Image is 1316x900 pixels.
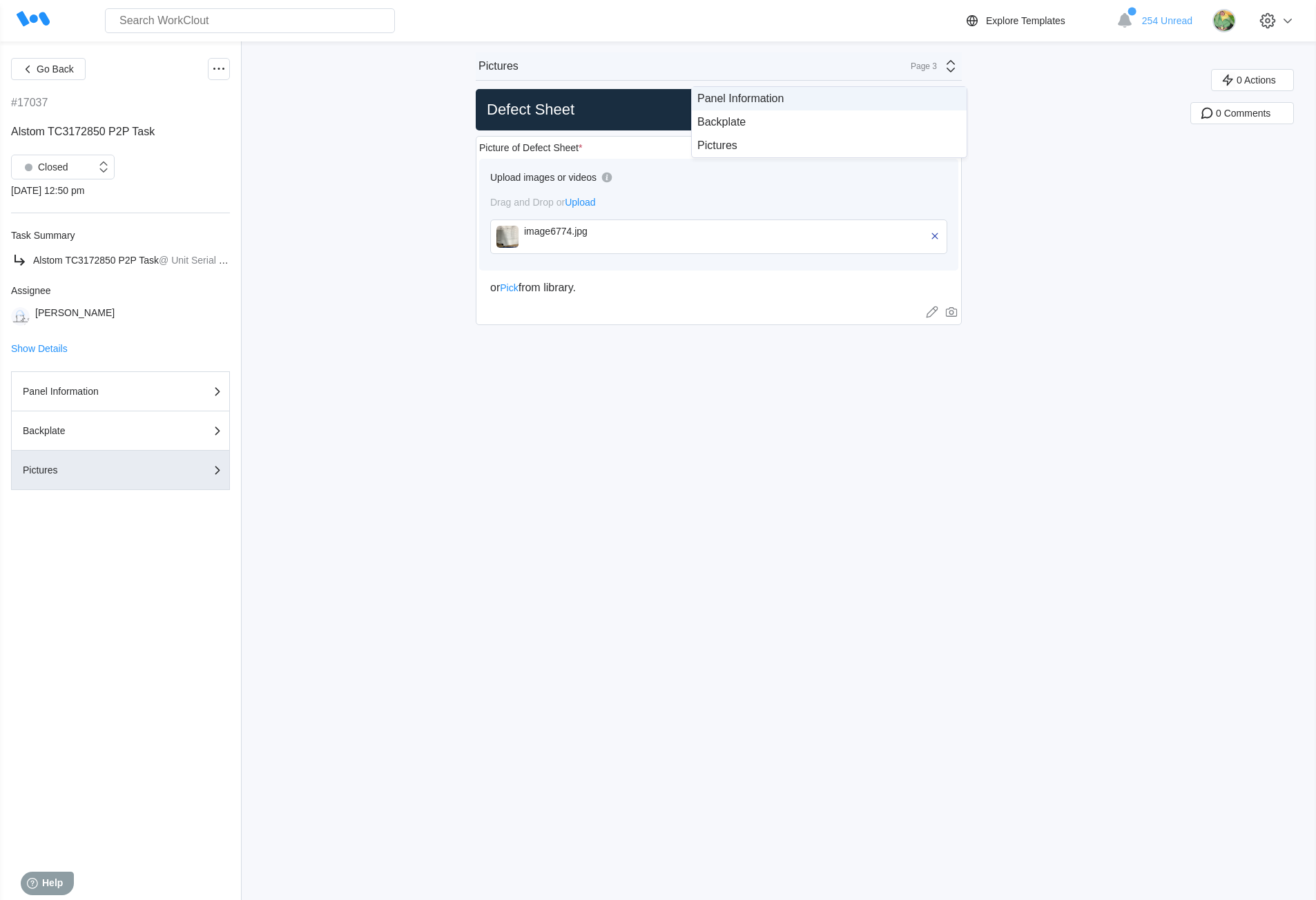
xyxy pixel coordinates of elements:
[11,285,230,296] div: Assignee
[11,97,48,109] div: #17037
[1216,108,1270,118] span: 0 Comments
[1237,75,1276,85] span: 0 Actions
[964,12,1110,29] a: Explore Templates
[496,226,519,248] img: image6774.jpg
[11,58,86,80] button: Go Back
[490,282,947,294] div: or from library.
[11,451,230,490] button: Pictures
[105,8,395,33] input: Search WorkClout
[1142,15,1192,26] span: 254 Unread
[500,282,518,293] span: Pick
[11,185,230,196] div: [DATE] 12:50 pm
[490,172,597,183] div: Upload images or videos
[1211,69,1294,91] button: 0 Actions
[23,465,161,475] div: Pictures
[1212,9,1236,32] img: images.jpg
[524,226,683,237] div: image6774.jpg
[986,15,1065,26] div: Explore Templates
[490,197,596,208] span: Drag and Drop or
[697,116,961,128] div: Backplate
[902,61,937,71] div: Page 3
[11,307,30,326] img: clout-09.png
[11,411,230,451] button: Backplate
[11,344,68,353] button: Show Details
[11,371,230,411] button: Panel Information
[23,387,161,396] div: Panel Information
[37,64,74,74] span: Go Back
[478,60,519,72] div: Pictures
[33,255,159,266] span: Alstom TC3172850 P2P Task
[35,307,115,326] div: [PERSON_NAME]
[19,157,68,177] div: Closed
[159,255,253,266] mark: @ Unit Serial Number
[481,100,956,119] h2: Defect Sheet
[565,197,595,208] span: Upload
[697,92,961,105] div: Panel Information
[11,252,230,268] a: Alstom TC3172850 P2P Task@ Unit Serial Number
[1190,102,1294,124] button: 0 Comments
[11,230,230,241] div: Task Summary
[479,142,582,153] div: Picture of Defect Sheet
[697,139,961,152] div: Pictures
[23,426,161,436] div: Backplate
[11,126,155,137] span: Alstom TC3172850 P2P Task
